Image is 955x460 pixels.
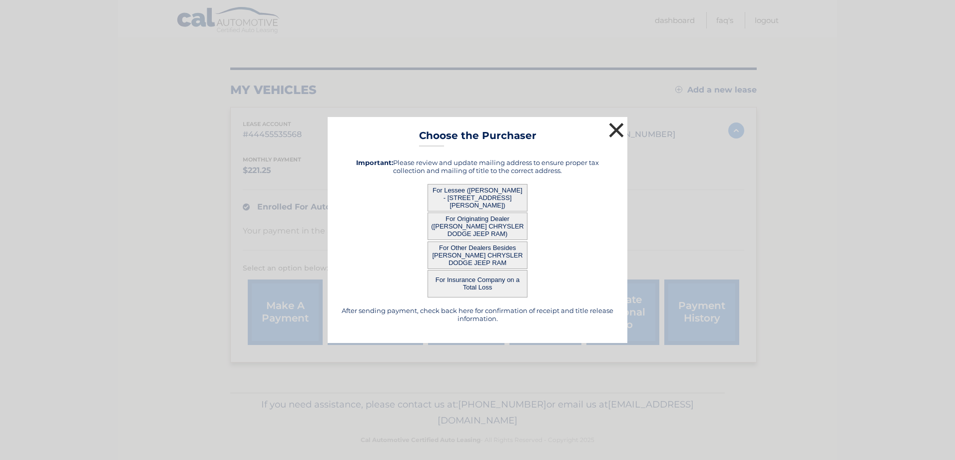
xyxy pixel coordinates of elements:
[606,120,626,140] button: ×
[428,212,527,240] button: For Originating Dealer ([PERSON_NAME] CHRYSLER DODGE JEEP RAM)
[428,184,527,211] button: For Lessee ([PERSON_NAME] - [STREET_ADDRESS][PERSON_NAME])
[340,306,615,322] h5: After sending payment, check back here for confirmation of receipt and title release information.
[356,158,393,166] strong: Important:
[419,129,536,147] h3: Choose the Purchaser
[340,158,615,174] h5: Please review and update mailing address to ensure proper tax collection and mailing of title to ...
[428,270,527,297] button: For Insurance Company on a Total Loss
[428,241,527,269] button: For Other Dealers Besides [PERSON_NAME] CHRYSLER DODGE JEEP RAM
